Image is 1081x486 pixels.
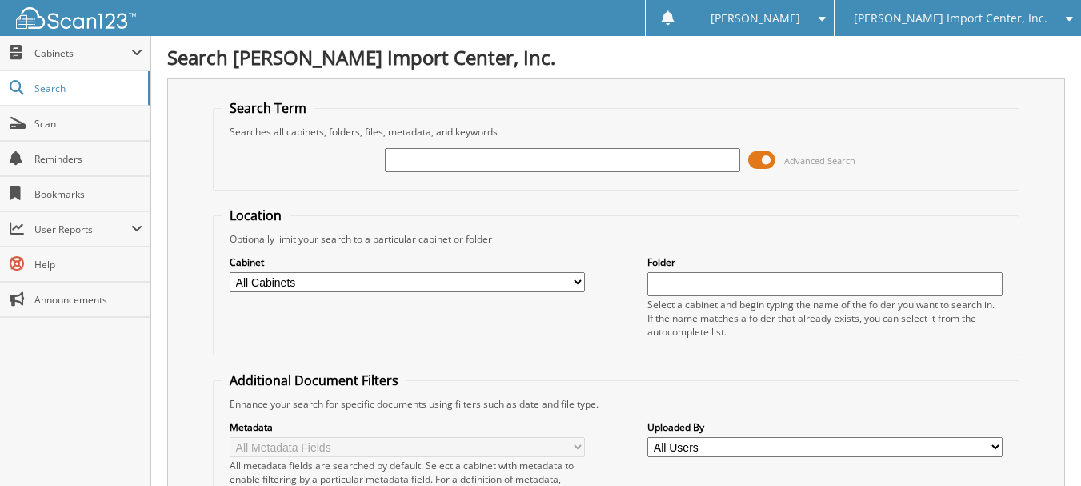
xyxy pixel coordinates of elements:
iframe: Chat Widget [1001,409,1081,486]
span: Cabinets [34,46,131,60]
div: Enhance your search for specific documents using filters such as date and file type. [222,397,1011,411]
img: scan123-logo-white.svg [16,7,136,29]
span: Advanced Search [784,155,855,167]
h1: Search [PERSON_NAME] Import Center, Inc. [167,44,1065,70]
div: Select a cabinet and begin typing the name of the folder you want to search in. If the name match... [647,298,1003,339]
span: Announcements [34,293,142,307]
legend: Search Term [222,99,314,117]
div: Searches all cabinets, folders, files, metadata, and keywords [222,125,1011,139]
span: Scan [34,117,142,131]
span: Reminders [34,152,142,166]
span: [PERSON_NAME] Import Center, Inc. [854,14,1047,23]
label: Uploaded By [647,420,1003,434]
legend: Additional Document Filters [222,372,406,389]
span: Bookmarks [34,187,142,201]
div: Optionally limit your search to a particular cabinet or folder [222,232,1011,246]
span: User Reports [34,223,131,236]
span: Search [34,82,140,95]
label: Cabinet [230,255,585,269]
label: Folder [647,255,1003,269]
label: Metadata [230,420,585,434]
legend: Location [222,207,290,224]
span: Help [34,258,142,271]
span: [PERSON_NAME] [711,14,800,23]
